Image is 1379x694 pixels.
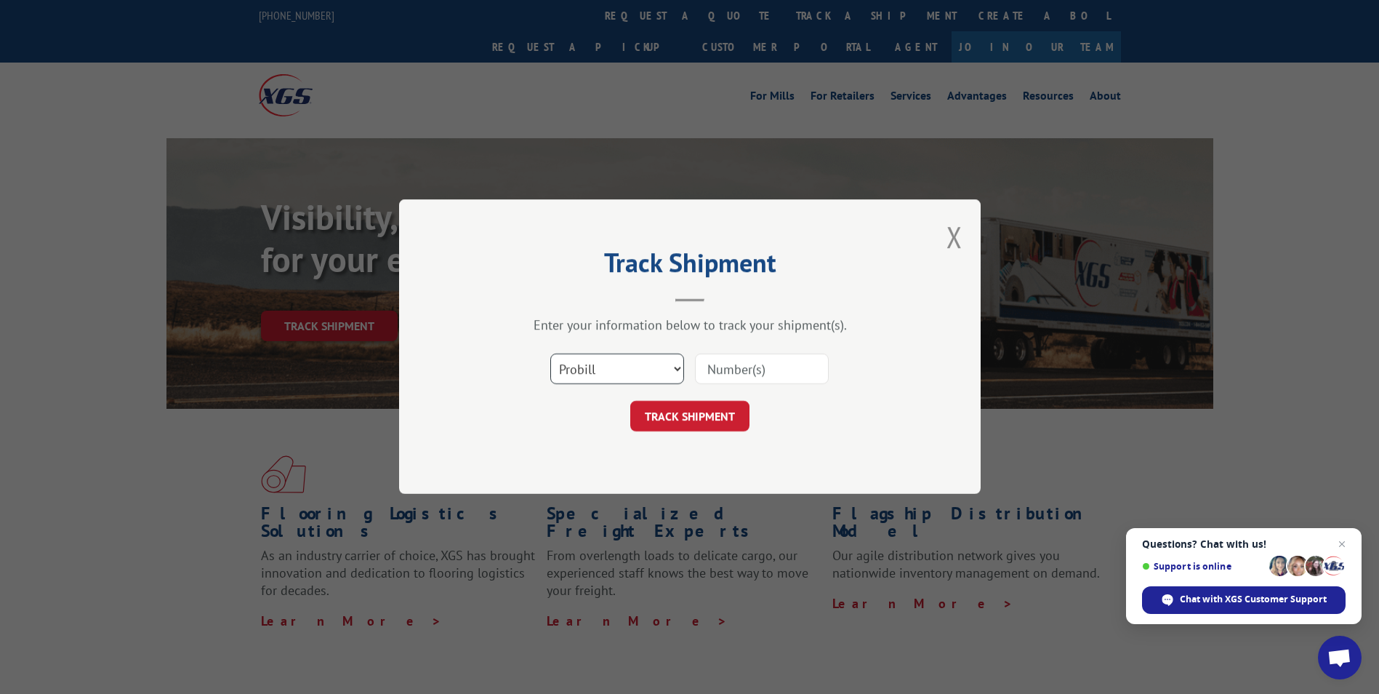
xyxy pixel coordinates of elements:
span: Close chat [1333,535,1351,553]
div: Enter your information below to track your shipment(s). [472,317,908,334]
h2: Track Shipment [472,252,908,280]
span: Questions? Chat with us! [1142,538,1346,550]
button: TRACK SHIPMENT [630,402,749,432]
span: Support is online [1142,561,1264,572]
input: Number(s) [695,354,829,385]
div: Chat with XGS Customer Support [1142,586,1346,614]
span: Chat with XGS Customer Support [1180,593,1327,606]
div: Open chat [1318,636,1362,679]
button: Close modal [946,218,962,256]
